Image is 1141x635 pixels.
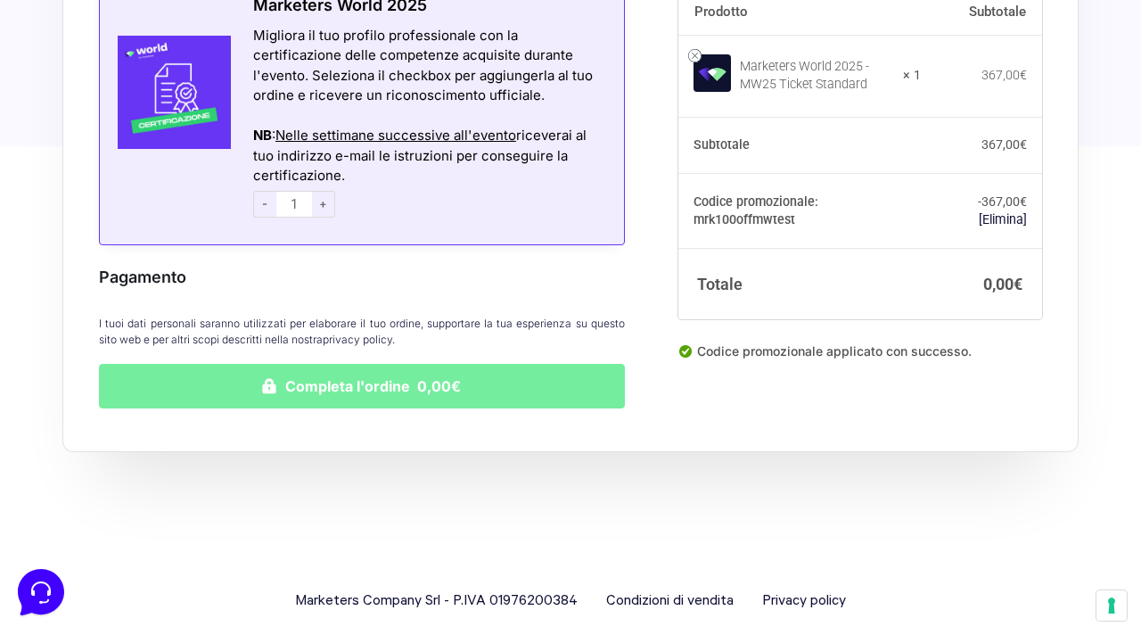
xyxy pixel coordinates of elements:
a: Condizioni di vendita [606,590,734,614]
input: Cerca un articolo... [40,260,291,277]
img: dark [57,100,93,136]
button: Aiuto [233,471,342,512]
strong: × 1 [903,67,921,85]
p: Aiuto [275,496,300,512]
a: privacy policy [323,333,392,346]
bdi: 367,00 [981,137,1027,152]
input: 1 [276,191,312,218]
img: Certificazione-MW24-300x300-1.jpg [100,36,231,149]
img: Marketers World 2025 - MW25 Ticket Standard [694,54,731,91]
span: + [312,191,335,218]
th: Totale [678,248,921,319]
img: dark [29,100,64,136]
bdi: 0,00 [983,275,1022,293]
div: Codice promozionale applicato con successo. [678,342,1042,375]
div: Migliora il tuo profilo professionale con la certificazione delle competenze acquisite durante l'... [253,26,602,106]
th: Subtotale [678,117,921,174]
span: - [253,191,276,218]
button: Messaggi [124,471,234,512]
a: Rimuovi il codice promozionale mrk100offmwtest [979,211,1027,226]
span: € [1014,275,1022,293]
button: Home [14,471,124,512]
button: Inizia una conversazione [29,150,328,186]
button: Le tue preferenze relative al consenso per le tecnologie di tracciamento [1096,590,1127,621]
h2: Ciao da Marketers 👋 [14,14,300,43]
div: : riceverai al tuo indirizzo e-mail le istruzioni per conseguire la certificazione. [253,126,602,186]
p: Home [53,496,84,512]
span: € [1020,68,1027,82]
span: Le tue conversazioni [29,71,152,86]
span: Nelle settimane successive all'evento [275,127,516,144]
span: Marketers Company Srl - P.IVA 01976200384 [295,590,578,614]
h3: Pagamento [99,265,625,289]
span: € [1020,137,1027,152]
iframe: Customerly Messenger Launcher [14,565,68,619]
span: Trova una risposta [29,221,139,235]
button: Completa l'ordine 0,00€ [99,364,625,408]
div: Azioni del messaggio [253,106,602,127]
span: Inizia una conversazione [116,161,263,175]
p: Messaggi [154,496,202,512]
span: 367,00 [981,194,1027,208]
strong: NB [253,127,272,144]
span: € [1020,194,1027,208]
a: Apri Centro Assistenza [190,221,328,235]
a: Privacy policy [762,590,846,614]
p: I tuoi dati personali saranno utilizzati per elaborare il tuo ordine, supportare la tua esperienz... [99,316,625,348]
th: Codice promozionale: mrk100offmwtest [678,173,921,248]
bdi: 367,00 [981,68,1027,82]
img: dark [86,100,121,136]
td: - [921,173,1042,248]
div: Marketers World 2025 - MW25 Ticket Standard [740,58,891,94]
